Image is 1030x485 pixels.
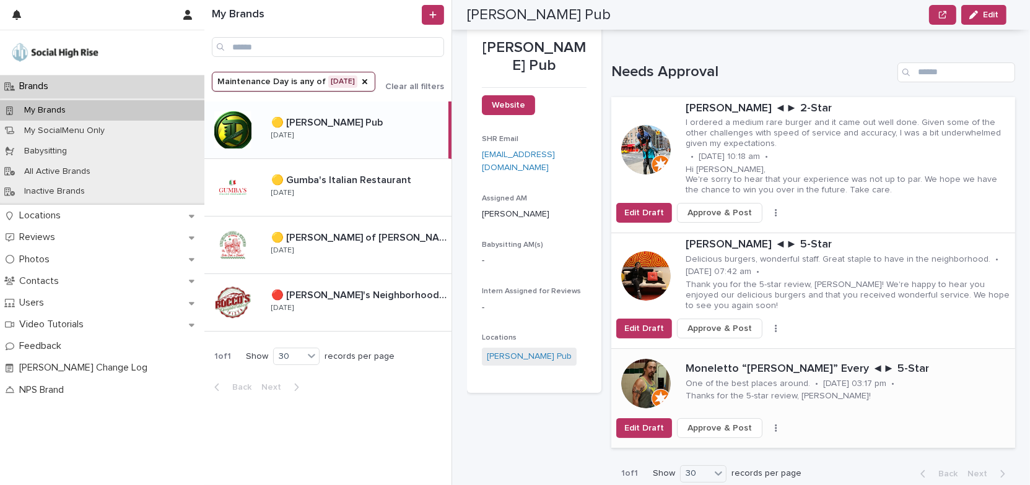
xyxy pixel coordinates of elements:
h1: My Brands [212,8,419,22]
a: Website [482,95,535,115]
p: One of the best places around. [686,379,810,389]
p: [DATE] [271,304,294,312]
button: Clear all filters [375,82,444,91]
input: Search [897,62,1015,82]
a: Moneletto “[PERSON_NAME]” Every ◄► 5-StarOne of the best places around.•[DATE] 03:17 pm•Thanks fo... [611,349,1015,449]
span: Website [492,101,525,109]
p: Babysitting [14,146,77,157]
p: Inactive Brands [14,186,95,197]
button: Edit [961,5,1006,25]
p: Hi [PERSON_NAME], We're sorry to hear that your experience was not up to par. We hope we have the... [686,165,1010,195]
span: Babysitting AM(s) [482,241,543,249]
a: [EMAIL_ADDRESS][DOMAIN_NAME] [482,150,555,172]
p: - [482,301,587,314]
p: 🔴 [PERSON_NAME]'s Neighborhood Pizza [271,287,449,301]
p: 🟡 Gumba's Italian Restaurant [271,172,414,186]
button: Back [204,382,256,393]
button: Approve & Post [677,319,762,338]
p: Reviews [14,231,65,243]
span: Approve & Post [687,322,752,335]
p: • [756,267,759,277]
span: Next [261,383,289,392]
span: Approve & Post [687,422,752,434]
p: All Active Brands [14,166,100,177]
p: records per page [731,468,801,479]
p: 🟡 [PERSON_NAME] of [PERSON_NAME] [271,230,449,244]
a: [PERSON_NAME] ◄► 2-StarI ordered a medium rare burger and it came out well done. Given some of th... [611,97,1015,233]
span: Clear all filters [385,82,444,91]
p: [PERSON_NAME] Change Log [14,362,157,374]
a: 🟡 [PERSON_NAME] Pub🟡 [PERSON_NAME] Pub [DATE] [204,101,452,159]
p: [DATE] [271,189,294,197]
p: Delicious burgers, wonderful staff. Great staple to have in the neighborhood. [686,254,990,265]
p: [PERSON_NAME] Pub [482,39,587,75]
p: Thank you for the 5-star review, [PERSON_NAME]! We're happy to hear you enjoyed our delicious bur... [686,280,1010,311]
p: [DATE] [271,131,294,140]
button: Edit Draft [616,418,672,438]
p: Contacts [14,275,69,287]
button: Next [962,468,1015,479]
p: Video Tutorials [14,319,94,330]
p: [DATE] 07:42 am [686,267,751,277]
p: [DATE] [271,246,294,255]
p: 🟡 [PERSON_NAME] Pub [271,114,385,129]
span: Approve & Post [687,207,752,219]
p: NPS Brand [14,384,74,396]
p: My SocialMenu Only [14,126,115,136]
a: 🔴 [PERSON_NAME]'s Neighborhood Pizza🔴 [PERSON_NAME]'s Neighborhood Pizza [DATE] [204,274,452,332]
span: Locations [482,334,517,341]
p: Feedback [14,340,71,352]
a: 🟡 [PERSON_NAME] of [PERSON_NAME]🟡 [PERSON_NAME] of [PERSON_NAME] [DATE] [204,217,452,274]
button: Edit Draft [616,319,672,338]
p: Locations [14,210,71,221]
div: 30 [681,467,710,480]
button: Next [256,382,309,393]
p: [PERSON_NAME] ◄► 5-Star [686,238,1010,252]
p: Users [14,297,54,309]
img: o5DnuTxEQV6sW9jFYBBf [10,40,100,65]
p: • [691,152,694,162]
div: 30 [274,350,303,363]
p: [DATE] 03:17 pm [823,379,886,389]
button: Approve & Post [677,203,762,223]
span: Intern Assigned for Reviews [482,288,581,295]
p: Brands [14,80,58,92]
a: [PERSON_NAME] Pub [487,350,572,363]
button: Edit Draft [616,203,672,223]
p: Moneletto “[PERSON_NAME]” Every ◄► 5-Star [686,363,1010,376]
a: 🟡 Gumba's Italian Restaurant🟡 Gumba's Italian Restaurant [DATE] [204,159,452,217]
p: [PERSON_NAME] [482,208,587,221]
p: • [815,379,818,389]
p: • [995,254,998,265]
h1: Needs Approval [611,63,893,81]
span: Edit Draft [624,422,664,434]
span: Edit Draft [624,322,664,335]
p: [DATE] 10:18 am [699,152,760,162]
span: Edit Draft [624,207,664,219]
p: records per page [325,351,395,362]
p: I ordered a medium rare burger and it came out well done. Given some of the other challenges with... [686,118,1010,148]
p: Thanks for the 5-star review, [PERSON_NAME]! [686,391,871,401]
p: • [765,152,768,162]
p: - [482,254,587,267]
p: • [891,379,894,389]
p: 1 of 1 [204,341,241,372]
span: Next [967,470,995,478]
p: My Brands [14,105,76,116]
button: Back [910,468,962,479]
span: SHR Email [482,135,518,143]
span: Back [225,383,251,392]
h2: [PERSON_NAME] Pub [467,6,611,24]
button: Approve & Post [677,418,762,438]
input: Search [212,37,444,57]
span: Edit [983,11,998,19]
span: Back [931,470,958,478]
button: Maintenance Day [212,72,375,92]
span: Assigned AM [482,195,527,202]
p: Photos [14,254,59,265]
p: Show [246,351,268,362]
a: [PERSON_NAME] ◄► 5-StarDelicious burgers, wonderful staff. Great staple to have in the neighborho... [611,233,1015,349]
p: [PERSON_NAME] ◄► 2-Star [686,102,1010,116]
